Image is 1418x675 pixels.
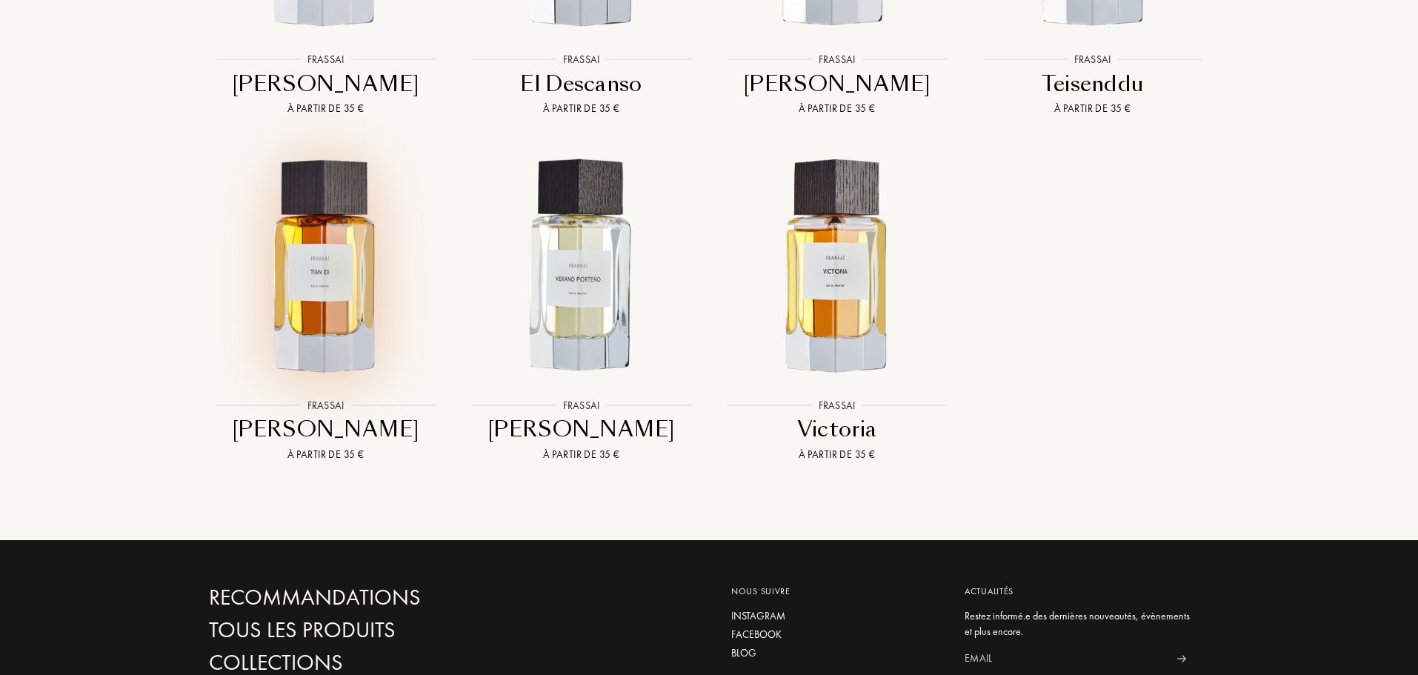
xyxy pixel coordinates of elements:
a: Verano Porteño FrassaiFrassai[PERSON_NAME]À partir de 35 € [453,135,709,481]
div: À partir de 35 € [715,447,959,462]
div: Teisenddu [971,70,1214,99]
div: Frassai [556,397,607,413]
div: Victoria [715,415,959,444]
img: news_send.svg [1176,655,1186,662]
div: Actualités [965,585,1198,598]
div: [PERSON_NAME] [459,415,703,444]
div: Frassai [811,397,862,413]
a: Recommandations [209,585,527,611]
div: À partir de 35 € [204,101,447,116]
a: Facebook [731,627,942,642]
div: À partir de 35 € [715,101,959,116]
div: Nous suivre [731,585,942,598]
a: Blog [731,645,942,661]
a: Instagram [731,608,942,624]
img: Verano Porteño Frassai [466,151,696,382]
div: À partir de 35 € [971,101,1214,116]
img: Tian Di Frassai [210,151,441,382]
img: Victoria Frassai [722,151,952,382]
div: À partir de 35 € [204,447,447,462]
div: Frassai [300,397,351,413]
a: Tian Di FrassaiFrassai[PERSON_NAME]À partir de 35 € [198,135,453,481]
div: Frassai [811,52,862,67]
div: Frassai [556,52,607,67]
a: Victoria FrassaiFrassaiVictoriaÀ partir de 35 € [709,135,965,481]
div: À partir de 35 € [459,447,703,462]
div: [PERSON_NAME] [204,70,447,99]
div: À partir de 35 € [459,101,703,116]
div: [PERSON_NAME] [715,70,959,99]
div: Restez informé.e des dernières nouveautés, évènements et plus encore. [965,608,1198,639]
div: El Descanso [459,70,703,99]
div: Frassai [1067,52,1118,67]
a: Tous les produits [209,617,527,643]
div: [PERSON_NAME] [204,415,447,444]
div: Frassai [300,52,351,67]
